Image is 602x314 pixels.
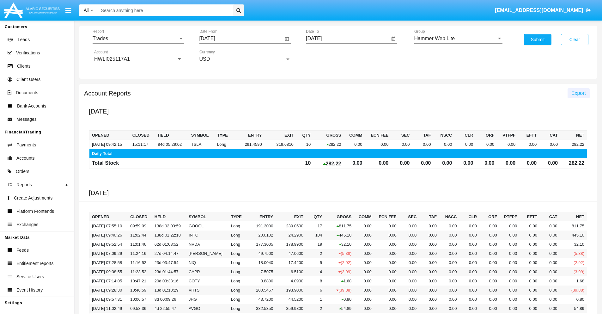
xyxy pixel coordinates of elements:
span: Orders [16,168,29,175]
td: 359.9800 [276,304,306,313]
td: 0.00 [439,221,459,231]
button: Open calendar [390,35,397,43]
th: NSCC [439,212,459,222]
td: 47.0600 [276,249,306,258]
td: NIQ [186,258,228,267]
span: Payments [16,142,36,148]
th: Type [215,131,233,140]
td: 0.00 [459,276,480,286]
td: (2.92) [560,258,587,267]
td: [DATE] 07:09:29 [89,249,128,258]
td: 193.9000 [276,286,306,295]
th: Exit [276,212,306,222]
td: 811.75 [325,221,354,231]
td: 0.00 [454,158,476,169]
th: NET [560,212,587,222]
td: 239.0500 [276,221,306,231]
span: Exchanges [16,221,38,228]
td: 84d 05:29:02 [155,140,189,149]
td: 0.00 [500,240,520,249]
td: 0.00 [540,231,560,240]
td: 0.00 [419,258,439,267]
td: 0.00 [439,231,459,240]
td: 0.00 [399,286,419,295]
td: [DATE] 07:28:58 [89,258,128,267]
td: 0.00 [419,240,439,249]
td: Daily Total [89,149,587,158]
td: 0.00 [459,267,480,276]
th: Comm [344,131,365,140]
td: JHG [186,295,228,304]
th: PTFPF [497,131,518,140]
td: 0.00 [419,231,439,240]
span: Export [571,90,586,96]
td: 0.00 [439,249,459,258]
th: Opened [89,131,130,140]
span: Messages [16,116,37,123]
td: INTC [186,231,228,240]
td: 0.00 [540,267,560,276]
td: 0.00 [459,231,480,240]
td: Long [228,240,246,249]
td: 0.00 [500,276,520,286]
span: Bank Accounts [17,103,46,109]
td: 44.5200 [276,295,306,304]
span: Accounts [16,155,35,162]
td: 0.00 [354,249,374,258]
td: 0.00 [354,267,374,276]
td: 0.00 [540,240,560,249]
td: 0.00 [439,276,459,286]
td: 0.00 [540,286,560,295]
td: 0.00 [459,221,480,231]
td: 0.00 [374,286,399,295]
th: NSCC [433,131,454,140]
td: Long [228,286,246,295]
td: AVGO [186,304,228,313]
th: Symbol [189,131,215,140]
td: 138d 01:22:18 [152,231,186,240]
td: 0.00 [500,295,520,304]
td: 10:47:21 [128,276,152,286]
td: 0.00 [459,240,480,249]
td: 0.00 [479,295,500,304]
td: 17 [306,221,325,231]
td: 0.00 [433,158,454,169]
span: Clients [17,63,31,70]
td: (2.92) [325,258,354,267]
td: [DATE] 07:14:05 [89,276,128,286]
td: 10:46:59 [128,286,152,295]
td: 23d 03:47:54 [152,258,186,267]
span: Client Users [16,76,40,83]
td: 11:02:44 [128,231,152,240]
td: 0.00 [399,221,419,231]
td: [DATE] 09:38:55 [89,267,128,276]
td: 0.00 [344,140,365,149]
td: 0.00 [540,258,560,267]
td: Total Stock [89,158,130,169]
td: [DATE] 09:57:31 [89,295,128,304]
td: 282.22 [313,158,344,169]
td: 1.68 [560,276,587,286]
td: 0.00 [439,267,459,276]
span: Event History [16,287,43,293]
td: 0.00 [497,158,518,169]
td: 10:06:57 [128,295,152,304]
td: 0.00 [354,286,374,295]
td: 282.22 [313,140,344,149]
td: 0.00 [459,258,480,267]
td: 0.00 [419,276,439,286]
td: Long [215,140,233,149]
td: Long [228,249,246,258]
td: 0.00 [374,231,399,240]
th: CLR [459,212,480,222]
th: NET [560,131,587,140]
th: Qty [306,212,325,222]
td: 0.00 [374,258,399,267]
td: 18.0040 [246,258,276,267]
th: Symbol [186,212,228,222]
td: 0.00 [518,140,539,149]
h5: [DATE] [89,108,597,115]
th: CLR [454,131,476,140]
td: 1 [306,295,325,304]
td: 0.00 [399,267,419,276]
